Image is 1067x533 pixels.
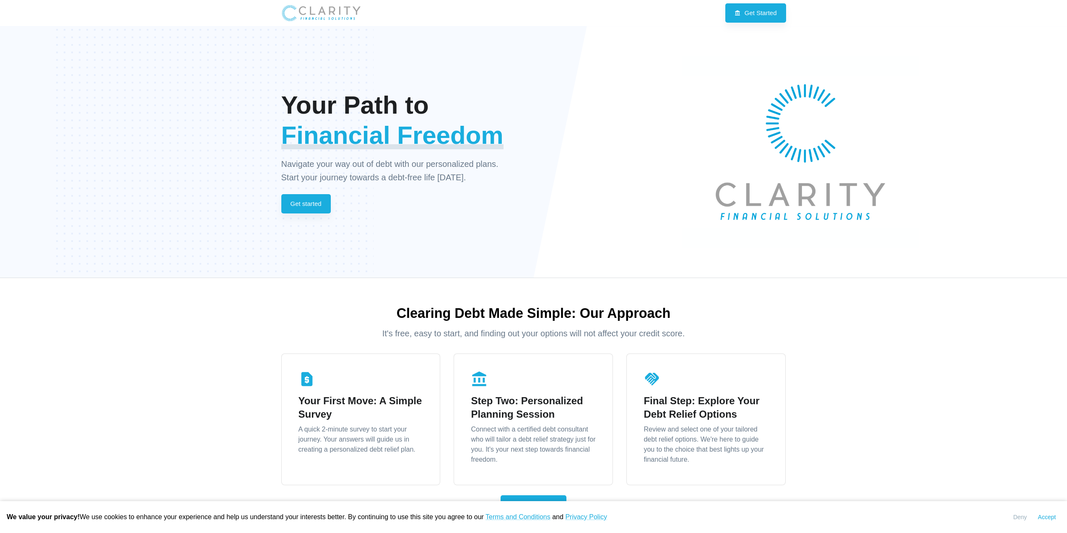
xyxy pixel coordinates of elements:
[281,157,527,171] p: Navigate your way out of debt with our personalized plans.
[485,513,550,520] a: Terms and Conditions
[7,513,80,520] span: We value your privacy!
[501,495,566,515] a: Fill out survey
[281,90,527,120] h2: Your Path to
[281,327,786,340] p: It's free, easy to start, and finding out your options will not affect your credit score.
[471,394,596,421] h5: Step Two: Personalized Planning Session
[1007,508,1033,527] button: Deny
[281,4,361,22] a: theFront
[644,394,768,421] h5: Final Step: Explore Your Debt Relief Options
[644,424,768,465] p: Review and select one of your tailored debt relief options. We're here to guide you to the choice...
[281,305,786,322] h4: Clearing Debt Made Simple: Our Approach
[299,424,423,455] p: A quick 2-minute survey to start your journey. Your answers will guide us in creating a personali...
[281,4,361,22] img: clarity_banner.jpg
[1033,508,1060,527] button: Accept
[281,171,527,184] p: Start your journey towards a debt-free life [DATE].
[281,194,331,213] a: Get started
[299,394,423,421] h5: Your First Move: A Simple Survey
[7,512,607,522] p: We use cookies to enhance your experience and help us understand your interests better. By contin...
[565,513,607,520] a: Privacy Policy
[471,424,596,465] p: Connect with a certified debt consultant who will tailor a debt relief strategy just for you. It'...
[281,121,504,149] span: Financial Freedom
[725,3,786,23] a: Get Started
